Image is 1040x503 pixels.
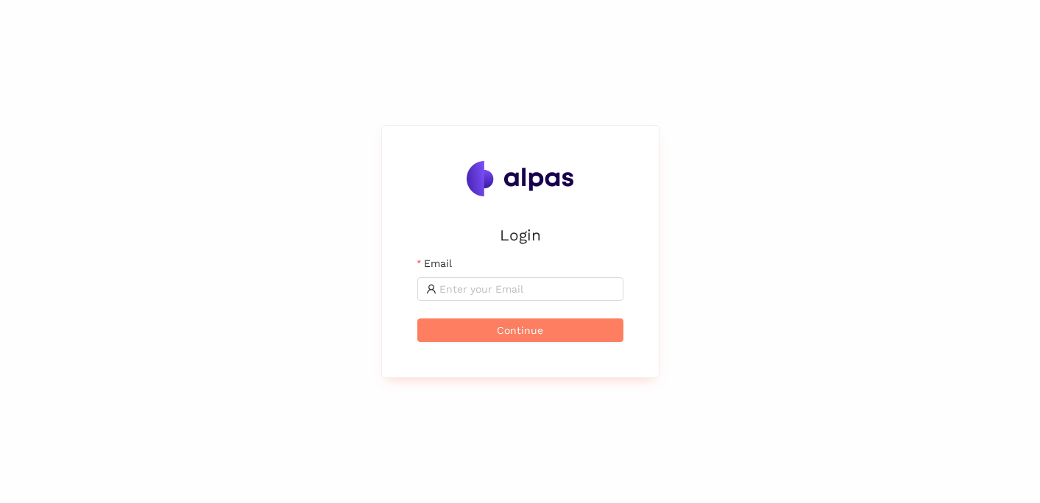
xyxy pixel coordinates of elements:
button: Continue [417,318,623,342]
label: Email [417,255,452,271]
img: Alpas.ai Logo [467,161,574,196]
span: user [426,284,436,294]
span: Continue [497,322,543,338]
h2: Login [417,223,623,247]
input: Email [439,281,615,297]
